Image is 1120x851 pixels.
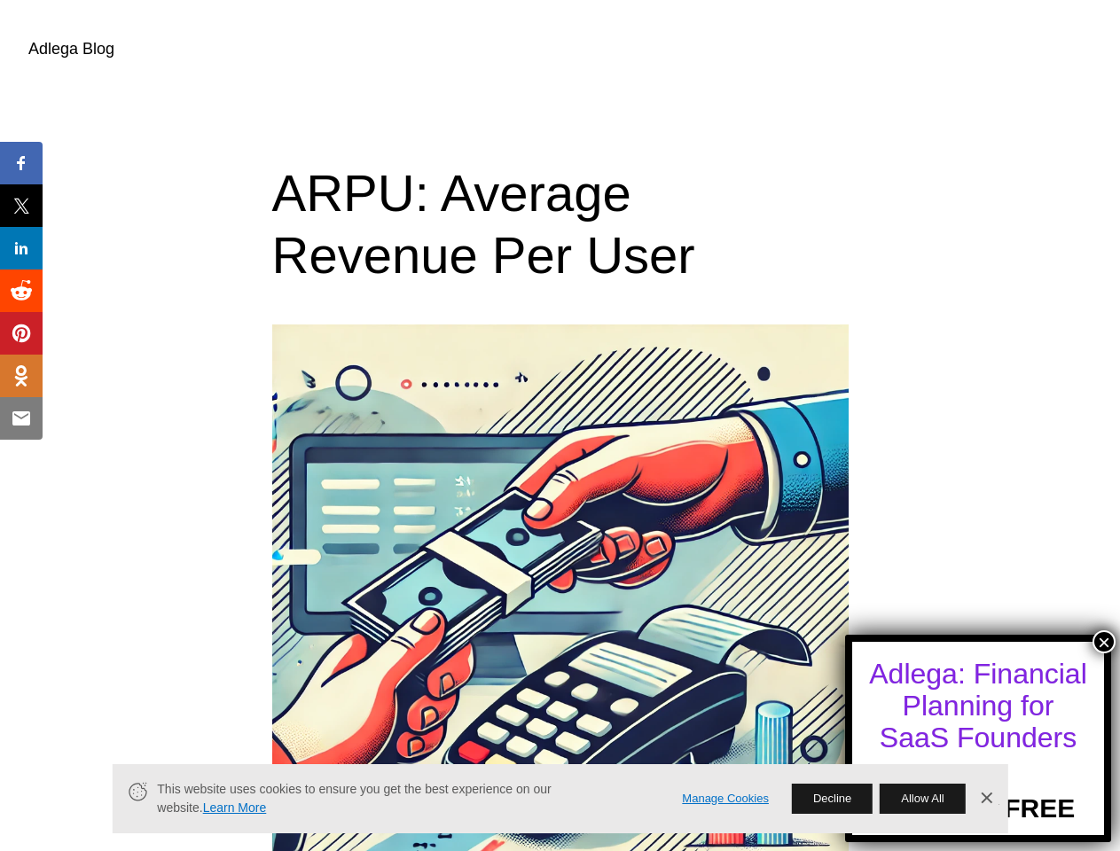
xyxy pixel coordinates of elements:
[682,790,769,808] a: Manage Cookies
[157,780,657,817] span: This website uses cookies to ensure you get the best experience on our website.
[792,784,873,814] button: Decline
[868,658,1088,753] div: Adlega: Financial Planning for SaaS Founders
[28,40,114,58] a: Adlega Blog
[126,780,148,802] svg: Cookie Icon
[973,785,999,812] a: Dismiss Banner
[1093,630,1116,653] button: Close
[272,162,849,285] h1: ARPU: Average Revenue Per User
[880,784,965,814] button: Allow All
[203,800,267,815] a: Learn More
